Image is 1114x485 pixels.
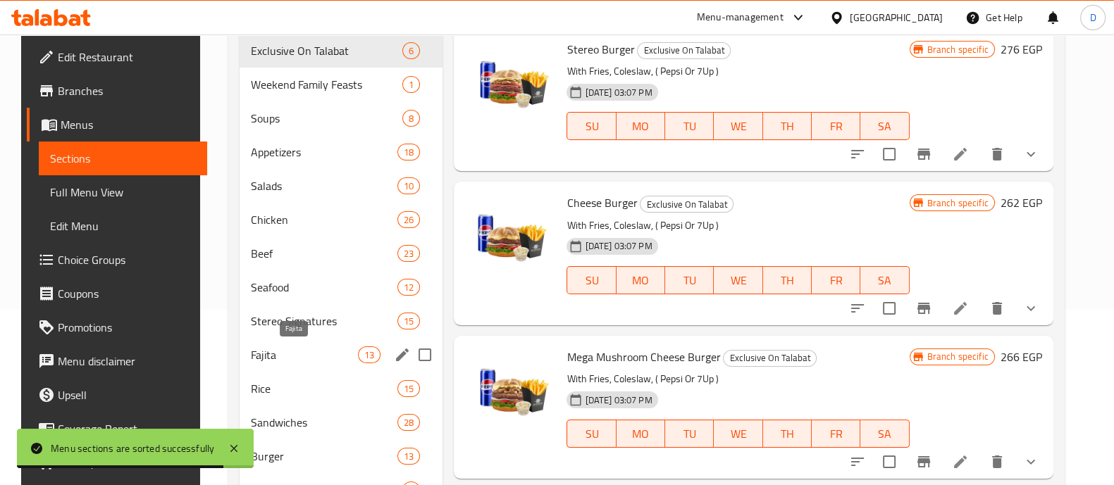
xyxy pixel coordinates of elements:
[397,144,420,160] div: items
[567,266,616,294] button: SU
[850,10,943,25] div: [GEOGRAPHIC_DATA]
[359,348,380,362] span: 13
[812,420,860,448] button: FR
[58,49,196,65] span: Edit Restaurant
[841,445,874,479] button: sort-choices
[579,239,657,253] span: [DATE] 03:07 PM
[240,405,443,439] div: Sandwiches28
[240,169,443,203] div: Salads10
[922,350,994,363] span: Branch specific
[240,338,443,372] div: Fajita13edit
[714,112,762,140] button: WE
[27,243,207,277] a: Choice Groups
[980,445,1014,479] button: delete
[27,344,207,378] a: Menu disclaimer
[61,116,196,133] span: Menus
[579,393,657,407] span: [DATE] 03:07 PM
[465,347,555,437] img: Mega Mushroom Cheese Burger
[769,424,806,444] span: TH
[812,266,860,294] button: FR
[240,439,443,473] div: Burger13
[240,270,443,304] div: Seafood12
[240,237,443,270] div: Beef23
[251,76,403,93] span: Weekend Family Feasts
[622,270,660,291] span: MO
[465,39,555,130] img: Stereo Burger
[665,266,714,294] button: TU
[58,285,196,302] span: Coupons
[358,346,380,363] div: items
[27,277,207,310] a: Coupons
[39,141,207,175] a: Sections
[817,116,855,137] span: FR
[719,424,757,444] span: WE
[812,112,860,140] button: FR
[397,380,420,397] div: items
[567,63,909,80] p: With Fries, Coleslaw, ( Pepsi Or 7Up )
[617,112,665,140] button: MO
[240,101,443,135] div: Soups8
[841,137,874,171] button: sort-choices
[251,380,397,397] span: Rice
[1014,445,1048,479] button: show more
[1022,300,1039,317] svg: Show Choices
[638,42,730,58] span: Exclusive On Talabat
[398,146,419,159] span: 18
[398,382,419,396] span: 15
[817,270,855,291] span: FR
[567,217,909,234] p: With Fries, Coleslaw, ( Pepsi Or 7Up )
[251,313,397,329] div: Stereo Signatures
[922,196,994,210] span: Branch specific
[922,43,994,56] span: Branch specific
[58,82,196,99] span: Branches
[665,420,714,448] button: TU
[58,353,196,370] span: Menu disclaimer
[27,74,207,108] a: Branches
[397,245,420,262] div: items
[567,346,720,367] span: Mega Mushroom Cheese Burger
[398,179,419,193] span: 10
[251,414,397,431] div: Sandwiches
[952,300,969,317] a: Edit menu item
[58,251,196,268] span: Choice Groups
[50,218,196,234] span: Edit Menu
[622,424,660,444] span: MO
[763,266,812,294] button: TH
[398,315,419,328] span: 15
[714,420,762,448] button: WE
[860,266,909,294] button: SA
[671,270,708,291] span: TU
[58,319,196,336] span: Promotions
[58,420,196,437] span: Coverage Report
[866,270,903,291] span: SA
[397,177,420,194] div: items
[952,453,969,470] a: Edit menu item
[573,270,610,291] span: SU
[251,110,403,127] span: Soups
[980,137,1014,171] button: delete
[763,420,812,448] button: TH
[39,175,207,209] a: Full Menu View
[860,420,909,448] button: SA
[251,177,397,194] span: Salads
[240,372,443,405] div: Rice15
[907,137,941,171] button: Branch-specific-item
[58,454,196,471] span: Grocery Checklist
[397,211,420,228] div: items
[27,40,207,74] a: Edit Restaurant
[697,9,784,26] div: Menu-management
[397,414,420,431] div: items
[980,291,1014,325] button: delete
[769,116,806,137] span: TH
[874,139,904,169] span: Select to update
[866,424,903,444] span: SA
[397,313,420,329] div: items
[251,144,397,160] span: Appetizers
[251,279,397,296] span: Seafood
[240,68,443,101] div: Weekend Family Feasts1
[251,211,397,228] div: Chicken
